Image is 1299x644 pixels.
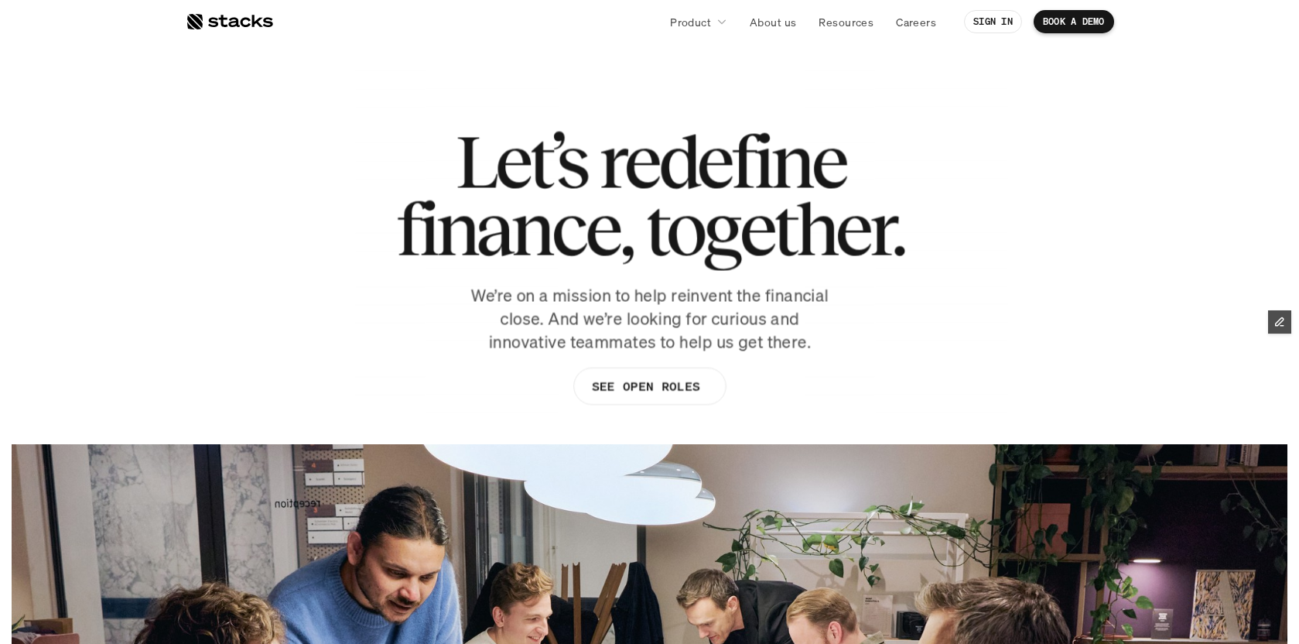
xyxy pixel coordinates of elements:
[896,14,936,30] p: Careers
[887,8,945,36] a: Careers
[973,16,1013,27] p: SIGN IN
[964,10,1022,33] a: SIGN IN
[1034,10,1114,33] a: BOOK A DEMO
[670,14,711,30] p: Product
[462,284,836,353] p: We’re on a mission to help reinvent the financial close. And we’re looking for curious and innova...
[592,375,700,397] p: SEE OPEN ROLES
[395,128,903,262] h1: Let’s redefine finance, together.
[809,8,883,36] a: Resources
[573,368,726,405] a: SEE OPEN ROLES
[1268,310,1291,334] button: Edit Framer Content
[1043,16,1105,27] p: BOOK A DEMO
[819,14,873,30] p: Resources
[750,14,796,30] p: About us
[740,8,805,36] a: About us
